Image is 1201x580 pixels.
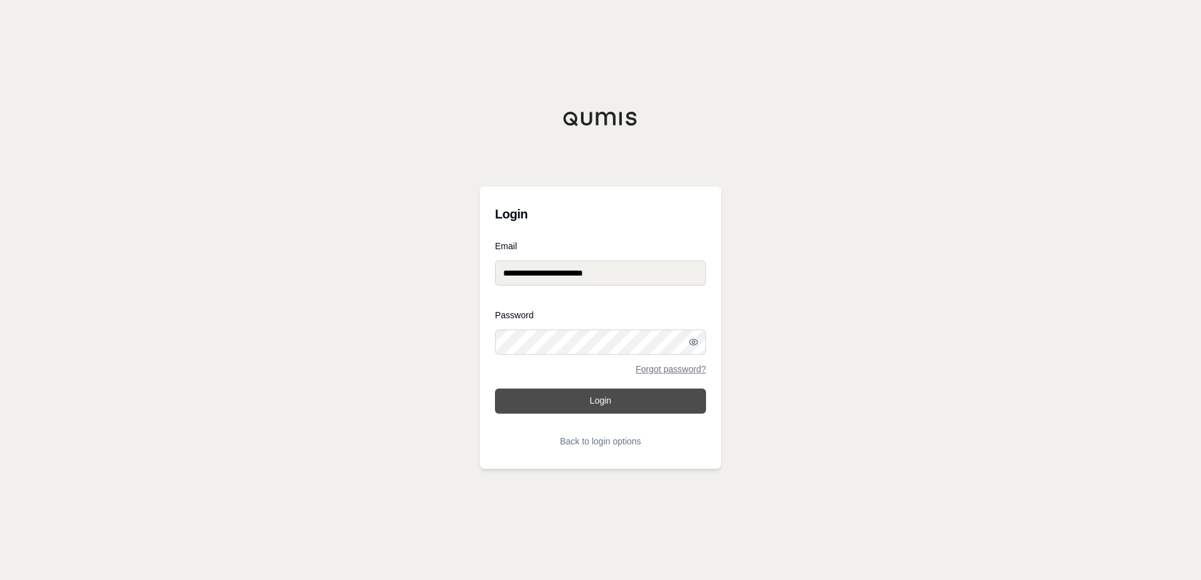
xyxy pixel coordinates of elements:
button: Back to login options [495,429,706,454]
button: Login [495,389,706,414]
img: Qumis [563,111,638,126]
a: Forgot password? [636,365,706,373]
label: Password [495,311,706,320]
label: Email [495,242,706,250]
h3: Login [495,201,706,227]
